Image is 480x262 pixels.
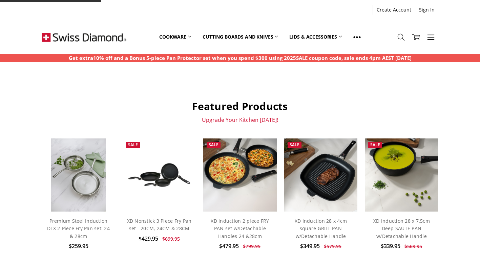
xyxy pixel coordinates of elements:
[373,218,430,239] a: XD Induction 28 x 7.5cm Deep SAUTE PAN w/Detachable Handle
[348,22,367,52] a: Show All
[127,218,192,232] a: XD Nonstick 3 Piece Fry Pan set - 20CM, 24CM & 28CM
[42,116,438,123] p: Upgrade Your Kitchen [DATE]!
[381,242,400,250] span: $339.95
[139,235,158,242] span: $429.95
[370,142,380,148] span: Sale
[153,22,197,52] a: Cookware
[404,243,422,249] span: $569.95
[69,242,88,250] span: $259.95
[69,54,412,62] p: Get extra10% off and a Bonus 5-piece Pan Protector set when you spend $300 using 2025SALE coupon ...
[415,5,438,15] a: Sign In
[123,138,196,212] a: XD Nonstick 3 Piece Fry Pan set - 20CM, 24CM & 28CM
[300,242,320,250] span: $349.95
[197,22,284,52] a: Cutting boards and knives
[324,243,341,249] span: $579.95
[211,218,269,239] a: XD Induction 2 piece FRY PAN set w/Detachable Handles 24 &28cm
[128,142,138,148] span: Sale
[123,157,196,193] img: XD Nonstick 3 Piece Fry Pan set - 20CM, 24CM & 28CM
[290,142,299,148] span: Sale
[42,20,126,54] img: Free Shipping On Every Order
[47,218,110,239] a: Premium Steel Induction DLX 2-Piece Fry Pan set: 24 & 28cm
[162,236,180,242] span: $699.95
[365,138,438,212] img: XD Induction 28 x 7.5cm Deep SAUTE PAN w/Detachable Handle
[42,138,115,212] a: Premium steel DLX 2pc fry pan set (28 and 24cm) life style shot
[373,5,415,15] a: Create Account
[209,142,218,148] span: Sale
[203,138,276,212] img: XD Induction 2 piece FRY PAN set w/Detachable Handles 24 &28cm
[284,22,347,52] a: Lids & Accessories
[284,138,357,212] img: XD Induction 28 x 4cm square GRILL PAN w/Detachable Handle
[42,100,438,113] h2: Featured Products
[51,138,106,212] img: Premium steel DLX 2pc fry pan set (28 and 24cm) life style shot
[295,218,347,239] a: XD Induction 28 x 4cm square GRILL PAN w/Detachable Handle
[219,242,239,250] span: $479.95
[243,243,260,249] span: $799.95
